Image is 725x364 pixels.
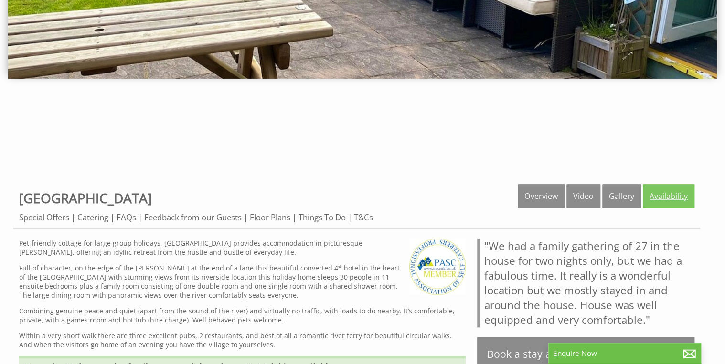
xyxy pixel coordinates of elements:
[19,306,466,324] p: Combining genuine peace and quiet (apart from the sound of the river) and virtually no traffic, w...
[19,331,466,349] p: Within a very short walk there are three excellent pubs, 2 restaurants, and best of all a romanti...
[643,184,694,208] a: Availability
[19,212,69,223] a: Special Offers
[6,103,719,175] iframe: Customer reviews powered by Trustpilot
[144,212,242,223] a: Feedback from our Guests
[19,263,466,300] p: Full of character, on the edge of the [PERSON_NAME] at the end of a lane this beautiful converted...
[518,184,565,208] a: Overview
[77,212,108,223] a: Catering
[117,212,136,223] a: FAQs
[19,189,152,207] a: [GEOGRAPHIC_DATA]
[409,239,466,295] img: PASC - PASC UK Members
[602,184,641,208] a: Gallery
[566,184,600,208] a: Video
[299,212,346,223] a: Things To Do
[250,212,290,223] a: Floor Plans
[553,348,696,358] p: Enquire Now
[354,212,373,223] a: T&Cs
[19,239,466,257] p: Pet-friendly cottage for large group holidays, [GEOGRAPHIC_DATA] provides accommodation in pictur...
[477,239,694,327] blockquote: "We had a family gathering of 27 in the house for two nights only, but we had a fabulous time. It...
